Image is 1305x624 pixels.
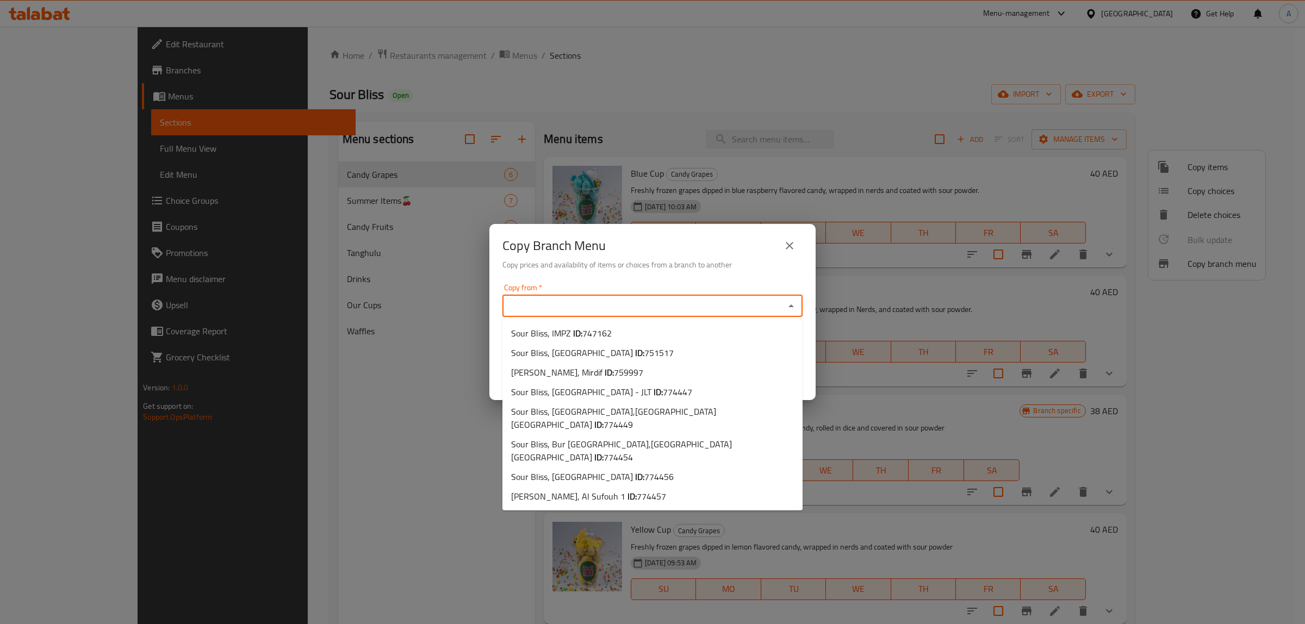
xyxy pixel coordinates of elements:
b: ID: [635,469,644,485]
b: ID: [627,488,637,504]
span: Sour Bliss, [GEOGRAPHIC_DATA] [511,346,674,359]
span: Sour Bliss, [GEOGRAPHIC_DATA],[GEOGRAPHIC_DATA] [GEOGRAPHIC_DATA] [511,405,794,431]
button: Close [784,298,799,314]
span: Sour Bliss, IMPZ [511,327,612,340]
span: 759997 [614,364,643,380]
b: ID: [635,345,644,361]
b: ID: [573,325,582,341]
span: 774447 [663,384,692,400]
span: Sour Bliss, Bur [GEOGRAPHIC_DATA],[GEOGRAPHIC_DATA] [GEOGRAPHIC_DATA] [511,438,794,464]
span: [PERSON_NAME], Al Sufouh 1 [511,490,666,503]
span: 774449 [604,416,633,433]
button: close [776,233,803,259]
b: ID: [605,364,614,380]
span: 774457 [637,488,666,504]
span: Sour Bliss, [GEOGRAPHIC_DATA] [511,470,674,483]
span: [PERSON_NAME], Mirdif [511,366,643,379]
span: 774456 [644,469,674,485]
h6: Copy prices and availability of items or choices from a branch to another [502,259,803,271]
h2: Copy Branch Menu [502,237,606,254]
span: 747162 [582,325,612,341]
b: ID: [594,416,604,433]
span: Sour Bliss, [GEOGRAPHIC_DATA] - JLT [511,385,692,398]
span: 751517 [644,345,674,361]
b: ID: [654,384,663,400]
span: 774454 [604,449,633,465]
b: ID: [594,449,604,465]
